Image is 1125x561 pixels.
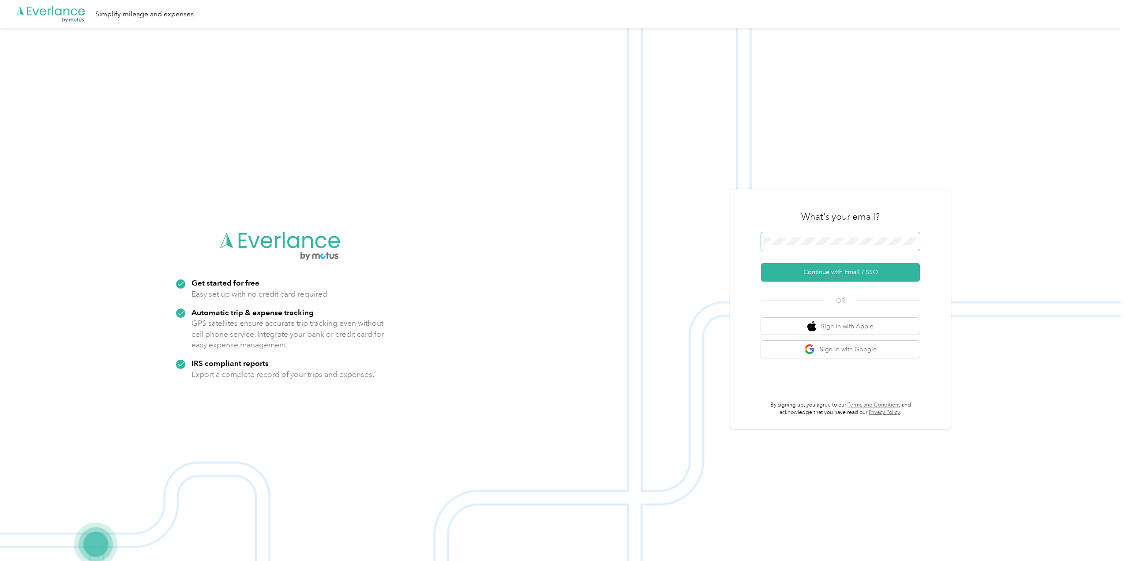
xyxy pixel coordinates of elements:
[761,318,920,335] button: apple logoSign in with Apple
[847,402,900,408] a: Terms and Conditions
[191,289,327,300] p: Easy set up with no credit card required
[801,211,880,223] h3: What's your email?
[191,358,269,368] strong: IRS compliant reports
[191,278,259,287] strong: Get started for free
[869,409,900,416] a: Privacy Policy
[95,9,194,20] div: Simplify mileage and expenses
[761,341,920,358] button: google logoSign in with Google
[804,344,815,355] img: google logo
[761,401,920,417] p: By signing up, you agree to our and acknowledge that you have read our .
[191,369,374,380] p: Export a complete record of your trips and expenses.
[825,296,856,305] span: OR
[761,263,920,282] button: Continue with Email / SSO
[191,318,384,350] p: GPS satellites ensure accurate trip tracking even without cell phone service. Integrate your bank...
[191,308,314,317] strong: Automatic trip & expense tracking
[807,321,816,332] img: apple logo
